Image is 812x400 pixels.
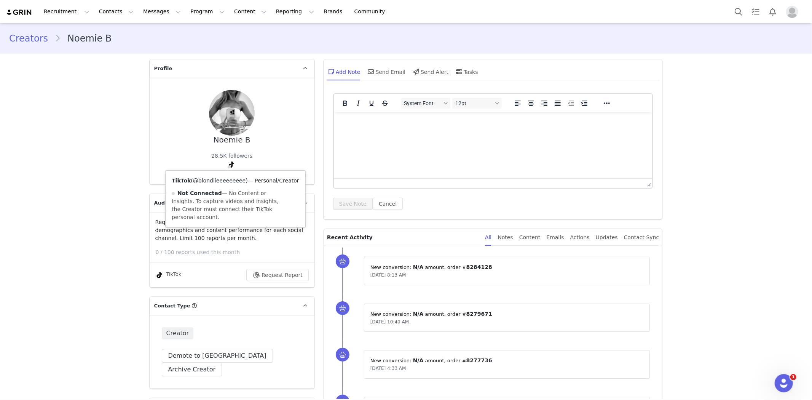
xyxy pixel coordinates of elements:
button: Fonts [401,98,450,109]
div: Add Note [327,62,361,81]
span: 8284128 [466,264,492,270]
div: Actions [570,229,590,246]
button: Save Note [333,198,373,210]
span: 8279671 [466,311,492,317]
p: 0 / 100 reports used this month [156,248,314,256]
button: Contacts [94,3,138,20]
button: Reporting [271,3,319,20]
p: Request a detailed report of this creator's audience demographics and content performance for eac... [155,218,309,242]
a: Tasks [747,3,764,20]
div: Send Alert [412,62,448,81]
button: Align right [538,98,551,109]
button: Recruitment [39,3,94,20]
button: Font sizes [452,98,502,109]
div: Notes [498,229,513,246]
div: Contact Sync [624,229,659,246]
div: Send Email [367,62,406,81]
img: 5ce3d48c-ec19-4924-912f-4eb779c1ccae.jpg [209,90,255,136]
a: Creators [9,32,55,45]
button: Demote to [GEOGRAPHIC_DATA] [162,349,273,363]
span: Creator [162,327,194,339]
button: Bold [338,98,351,109]
button: Decrease indent [565,98,577,109]
span: 12pt [455,100,493,106]
button: Justify [551,98,564,109]
div: 28.5K followers [211,152,252,160]
button: Content [230,3,271,20]
p: Recent Activity [327,229,479,246]
div: Emails [547,229,564,246]
span: Profile [154,65,172,72]
button: Request Report [246,269,309,281]
button: Profile [782,6,806,18]
div: Updates [596,229,618,246]
button: Strikethrough [378,98,391,109]
img: placeholder-profile.jpg [786,6,798,18]
div: Tasks [455,62,478,81]
span: — No Content or Insights. To capture videos and insights, the Creator must connect their TikTok p... [172,190,279,220]
button: Reveal or hide additional toolbar items [600,98,613,109]
span: Audience Reports [154,199,204,207]
button: Align center [525,98,538,109]
button: Italic [352,98,365,109]
div: Noemie B [214,136,250,144]
span: Contact Type [154,302,190,310]
span: 1 [790,374,796,380]
button: Notifications [764,3,781,20]
a: Brands [319,3,349,20]
button: Cancel [373,198,403,210]
p: New conversion: ⁨ ⁩ amount⁨⁩⁨, order #⁨ ⁩⁩ [370,310,644,318]
button: Underline [365,98,378,109]
strong: Not Connected [177,190,222,196]
button: Archive Creator [162,363,222,376]
button: Messages [139,3,185,20]
button: Increase indent [578,98,591,109]
div: Content [519,229,541,246]
span: N/A [413,357,424,363]
span: [DATE] 10:40 AM [370,319,409,325]
div: Press the Up and Down arrow keys to resize the editor. [644,179,652,188]
div: All [485,229,491,246]
span: — Personal/Creator [248,178,299,184]
p: New conversion: ⁨ ⁩ amount⁨⁩⁨, order #⁨ ⁩⁩ [370,357,644,365]
p: New conversion: ⁨ ⁩ amount⁨⁩⁨, order #⁨ ⁩⁩ [370,263,644,271]
span: 8277736 [466,357,492,363]
strong: TikTok [172,178,191,184]
div: TikTok [155,270,182,280]
span: N/A [413,264,424,270]
iframe: Rich Text Area [334,112,652,178]
a: Community [350,3,393,20]
button: Program [186,3,229,20]
span: N/A [413,311,424,317]
button: Align left [511,98,524,109]
iframe: Intercom live chat [775,374,793,392]
span: [DATE] 8:13 AM [370,272,406,278]
img: grin logo [6,9,33,16]
button: Search [730,3,747,20]
a: @blondiieeeeeeeee [193,178,246,184]
span: [DATE] 4:33 AM [370,366,406,371]
span: ( ) [191,178,247,184]
span: System Font [404,100,441,106]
